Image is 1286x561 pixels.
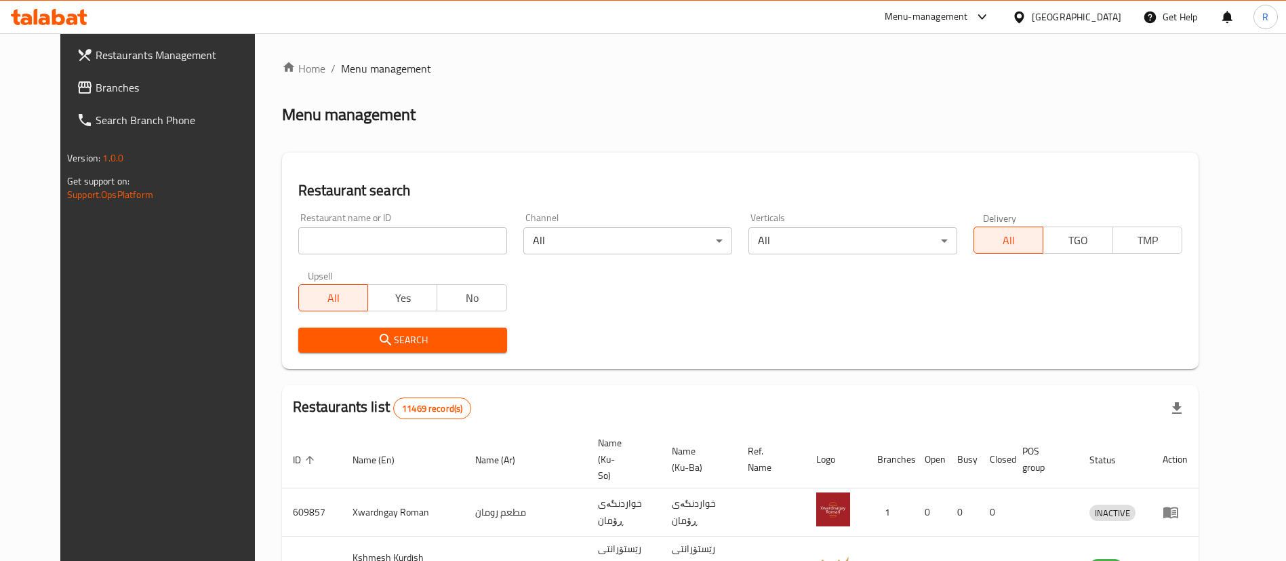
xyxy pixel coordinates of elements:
[1049,231,1107,250] span: TGO
[946,488,979,537] td: 0
[1161,392,1193,425] div: Export file
[282,488,342,537] td: 609857
[1089,505,1136,521] span: INACTIVE
[885,9,968,25] div: Menu-management
[282,60,325,77] a: Home
[748,227,957,254] div: All
[1262,9,1268,24] span: R
[308,271,333,280] label: Upsell
[672,443,721,476] span: Name (Ku-Ba)
[298,284,368,311] button: All
[331,60,336,77] li: /
[816,492,850,526] img: Xwardngay Roman
[282,60,1199,77] nav: breadcrumb
[342,488,464,537] td: Xwardngay Roman
[1089,452,1133,468] span: Status
[866,488,914,537] td: 1
[598,435,645,484] span: Name (Ku-So)
[66,104,275,136] a: Search Branch Phone
[304,288,363,308] span: All
[393,398,471,419] div: Total records count
[367,284,437,311] button: Yes
[353,452,412,468] span: Name (En)
[1152,431,1199,488] th: Action
[282,104,416,125] h2: Menu management
[973,227,1043,254] button: All
[298,328,507,353] button: Search
[67,186,153,204] a: Support.OpsPlatform
[374,288,432,308] span: Yes
[96,79,264,96] span: Branches
[748,443,789,476] span: Ref. Name
[914,431,946,488] th: Open
[523,227,732,254] div: All
[914,488,946,537] td: 0
[1022,443,1062,476] span: POS group
[1043,227,1112,254] button: TGO
[341,60,431,77] span: Menu management
[66,39,275,71] a: Restaurants Management
[805,431,866,488] th: Logo
[1119,231,1177,250] span: TMP
[475,452,533,468] span: Name (Ar)
[983,213,1017,223] label: Delivery
[309,332,496,349] span: Search
[1112,227,1182,254] button: TMP
[96,112,264,128] span: Search Branch Phone
[1163,504,1188,520] div: Menu
[293,397,472,419] h2: Restaurants list
[298,180,1182,201] h2: Restaurant search
[661,488,737,537] td: خواردنگەی ڕۆمان
[1032,9,1121,24] div: [GEOGRAPHIC_DATA]
[979,488,1011,537] td: 0
[66,71,275,104] a: Branches
[298,227,507,254] input: Search for restaurant name or ID..
[394,402,470,415] span: 11469 record(s)
[946,431,979,488] th: Busy
[464,488,587,537] td: مطعم رومان
[437,284,506,311] button: No
[866,431,914,488] th: Branches
[979,431,1011,488] th: Closed
[980,231,1038,250] span: All
[67,149,100,167] span: Version:
[96,47,264,63] span: Restaurants Management
[587,488,661,537] td: خواردنگەی ڕۆمان
[67,172,129,190] span: Get support on:
[102,149,123,167] span: 1.0.0
[443,288,501,308] span: No
[293,452,319,468] span: ID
